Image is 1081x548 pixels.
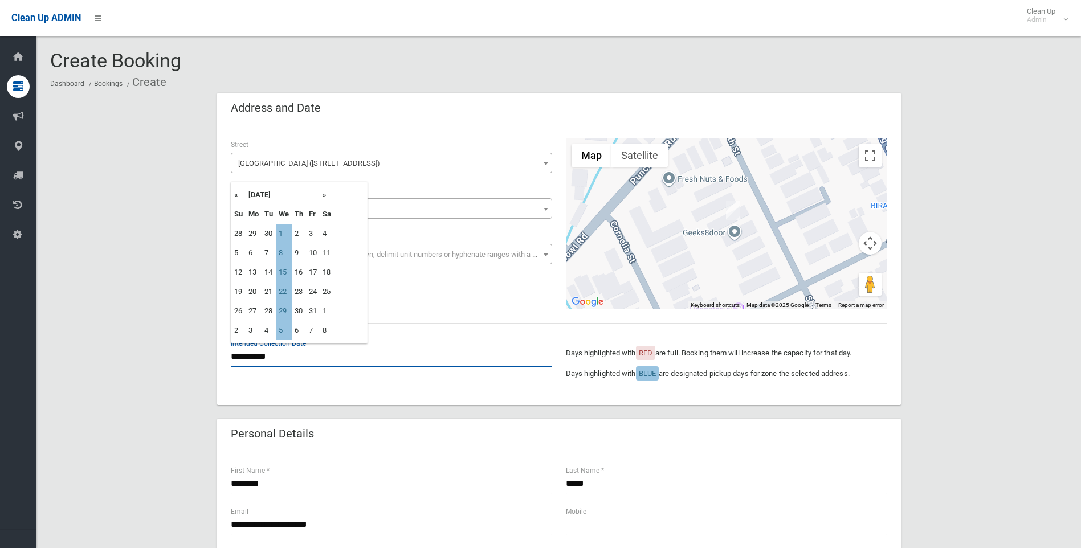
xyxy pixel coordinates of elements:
[246,224,262,243] td: 29
[246,321,262,340] td: 3
[320,263,334,282] td: 18
[246,205,262,224] th: Mo
[569,295,606,309] a: Open this area in Google Maps (opens a new window)
[320,243,334,263] td: 11
[276,282,292,301] td: 22
[234,156,549,171] span: Shadforth Street (WILEY PARK 2195)
[611,144,668,167] button: Show satellite imagery
[1021,7,1067,24] span: Clean Up
[276,205,292,224] th: We
[231,301,246,321] td: 26
[320,205,334,224] th: Sa
[306,205,320,224] th: Fr
[238,250,557,259] span: Select the unit number from the dropdown, delimit unit numbers or hyphenate ranges with a comma
[231,263,246,282] td: 12
[231,282,246,301] td: 19
[262,263,276,282] td: 14
[306,243,320,263] td: 10
[11,13,81,23] span: Clean Up ADMIN
[292,205,306,224] th: Th
[276,263,292,282] td: 15
[231,243,246,263] td: 5
[94,80,123,88] a: Bookings
[572,144,611,167] button: Show street map
[231,224,246,243] td: 28
[262,224,276,243] td: 30
[320,185,334,205] th: »
[231,153,552,173] span: Shadforth Street (WILEY PARK 2195)
[292,282,306,301] td: 23
[246,243,262,263] td: 6
[320,224,334,243] td: 4
[859,232,882,255] button: Map camera controls
[815,302,831,308] a: Terms (opens in new tab)
[306,301,320,321] td: 31
[217,423,328,445] header: Personal Details
[124,72,166,93] li: Create
[231,198,552,219] span: 60
[231,321,246,340] td: 2
[262,321,276,340] td: 4
[306,321,320,340] td: 7
[262,205,276,224] th: Tu
[566,367,887,381] p: Days highlighted with are designated pickup days for zone the selected address.
[691,301,740,309] button: Keyboard shortcuts
[859,273,882,296] button: Drag Pegman onto the map to open Street View
[246,185,320,205] th: [DATE]
[569,295,606,309] img: Google
[566,346,887,360] p: Days highlighted with are full. Booking them will increase the capacity for that day.
[292,301,306,321] td: 30
[726,201,740,220] div: 60 Shadforth Street, WILEY PARK NSW 2195
[276,224,292,243] td: 1
[639,369,656,378] span: BLUE
[1027,15,1055,24] small: Admin
[306,282,320,301] td: 24
[292,243,306,263] td: 9
[262,301,276,321] td: 28
[217,97,335,119] header: Address and Date
[292,224,306,243] td: 2
[50,80,84,88] a: Dashboard
[292,321,306,340] td: 6
[231,185,246,205] th: «
[746,302,809,308] span: Map data ©2025 Google
[320,321,334,340] td: 8
[246,301,262,321] td: 27
[246,263,262,282] td: 13
[320,282,334,301] td: 25
[50,49,181,72] span: Create Booking
[306,263,320,282] td: 17
[262,282,276,301] td: 21
[292,263,306,282] td: 16
[276,243,292,263] td: 8
[262,243,276,263] td: 7
[320,301,334,321] td: 1
[246,282,262,301] td: 20
[276,301,292,321] td: 29
[231,205,246,224] th: Su
[838,302,884,308] a: Report a map error
[306,224,320,243] td: 3
[276,321,292,340] td: 5
[859,144,882,167] button: Toggle fullscreen view
[639,349,652,357] span: RED
[234,201,549,217] span: 60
